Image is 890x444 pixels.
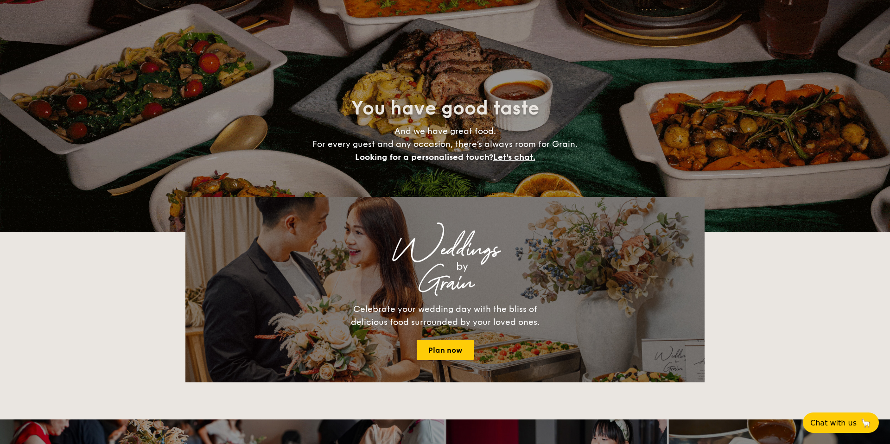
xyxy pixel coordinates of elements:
[267,275,623,292] div: Grain
[860,418,871,428] span: 🦙
[493,152,535,162] span: Let's chat.
[301,258,623,275] div: by
[417,340,474,360] a: Plan now
[185,188,705,197] div: Loading menus magically...
[267,241,623,258] div: Weddings
[341,303,549,329] div: Celebrate your wedding day with the bliss of delicious food surrounded by your loved ones.
[803,412,879,433] button: Chat with us🦙
[810,419,857,427] span: Chat with us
